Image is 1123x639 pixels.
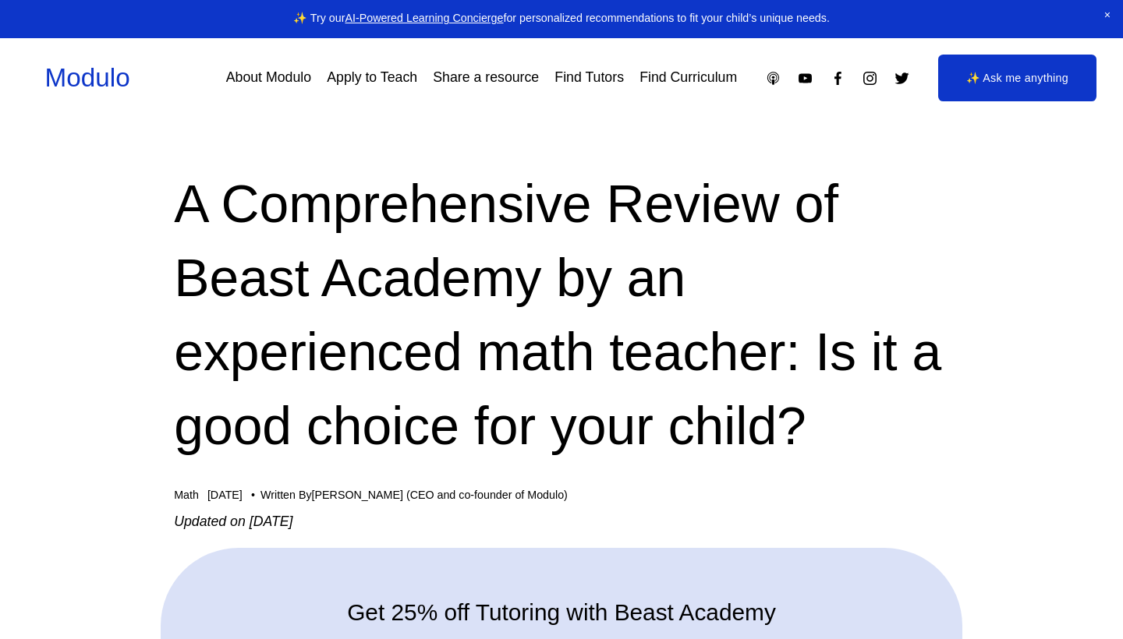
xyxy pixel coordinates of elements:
a: Share a resource [433,64,539,91]
a: ✨ Ask me anything [938,55,1096,101]
a: Find Curriculum [639,64,737,91]
a: Facebook [830,70,846,86]
h1: A Comprehensive Review of Beast Academy by an experienced math teacher: Is it a good choice for y... [174,168,949,464]
a: Math [174,489,199,501]
a: YouTube [797,70,813,86]
span: [DATE] [207,489,243,501]
a: Find Tutors [554,64,624,91]
em: Updated on [DATE] [174,514,292,529]
a: Modulo [45,63,130,92]
a: About Modulo [226,64,311,91]
h2: Get 25% off Tutoring with Beast Academy [262,596,862,629]
a: Apply to Teach [327,64,417,91]
a: Twitter [894,70,910,86]
a: Apple Podcasts [765,70,781,86]
a: Instagram [862,70,878,86]
a: [PERSON_NAME] (CEO and co-founder of Modulo) [312,489,568,501]
div: Written By [260,489,568,502]
a: AI-Powered Learning Concierge [345,12,503,24]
